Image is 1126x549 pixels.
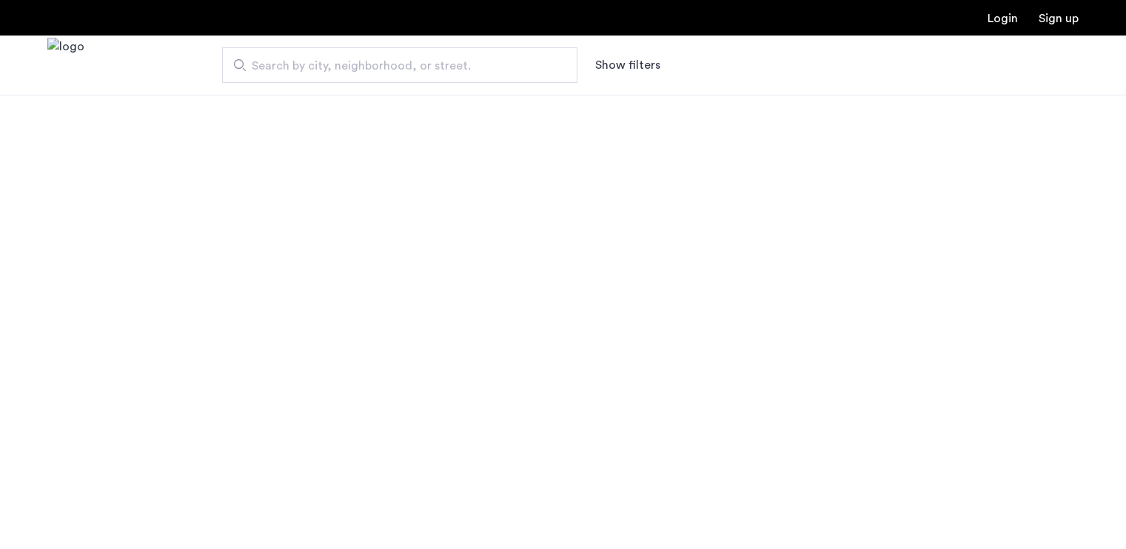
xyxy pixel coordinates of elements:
a: Cazamio Logo [47,38,84,93]
button: Show or hide filters [595,56,660,74]
a: Registration [1039,13,1079,24]
span: Search by city, neighborhood, or street. [252,57,536,75]
a: Login [988,13,1018,24]
input: Apartment Search [222,47,577,83]
img: logo [47,38,84,93]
